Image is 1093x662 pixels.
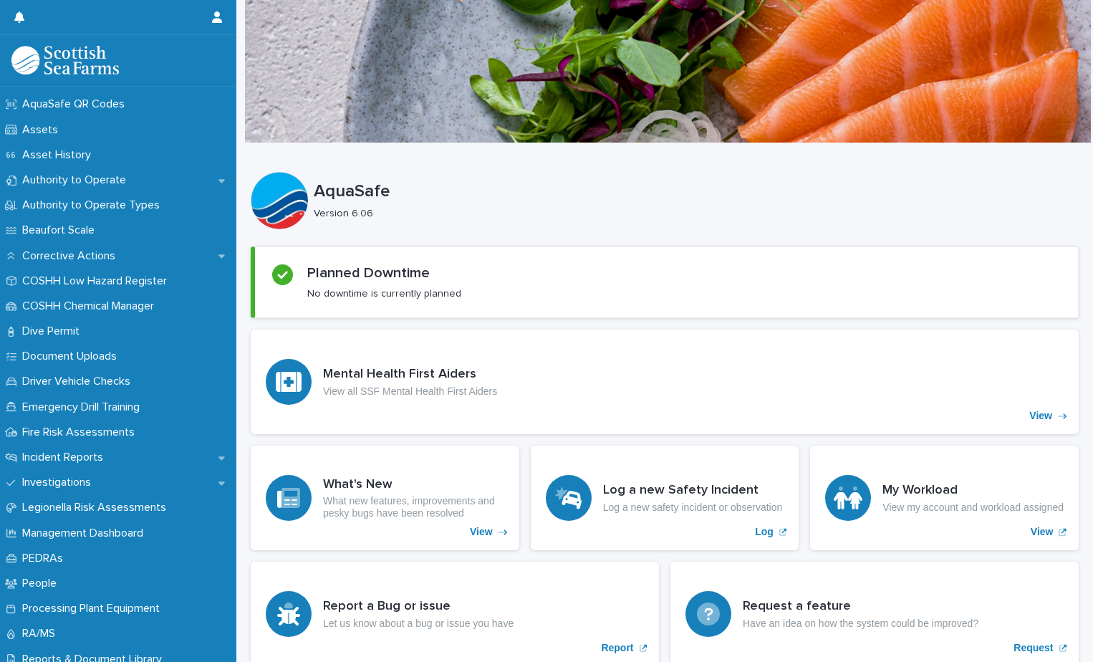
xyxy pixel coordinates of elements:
[882,502,1064,514] p: View my account and workload assigned
[16,299,165,313] p: COSHH Chemical Manager
[16,451,115,464] p: Incident Reports
[1029,410,1052,422] p: View
[307,287,461,300] p: No downtime is currently planned
[16,552,74,565] p: PEDRAs
[1013,642,1053,654] p: Request
[16,97,136,111] p: AquaSafe QR Codes
[531,446,799,550] a: Log
[16,198,171,212] p: Authority to Operate Types
[314,181,1073,202] p: AquaSafe
[601,642,633,654] p: Report
[16,224,106,237] p: Beaufort Scale
[603,483,783,499] h3: Log a new Safety Incident
[11,46,119,75] img: bPIBxiqnSb2ggTQWdOVV
[16,501,178,514] p: Legionella Risk Assessments
[314,208,1067,220] p: Version 6.06
[16,527,155,540] p: Management Dashboard
[323,477,504,493] h3: What's New
[16,400,151,414] p: Emergency Drill Training
[323,385,497,398] p: View all SSF Mental Health First Aiders
[603,502,783,514] p: Log a new safety incident or observation
[16,375,142,388] p: Driver Vehicle Checks
[470,526,493,538] p: View
[16,602,171,615] p: Processing Plant Equipment
[16,123,69,137] p: Assets
[307,264,430,282] h2: Planned Downtime
[16,274,178,288] p: COSHH Low Hazard Register
[743,599,978,615] h3: Request a feature
[16,173,138,187] p: Authority to Operate
[16,627,67,641] p: RA/MS
[743,618,978,630] p: Have an idea on how the system could be improved?
[323,599,514,615] h3: Report a Bug or issue
[16,350,128,363] p: Document Uploads
[1031,526,1054,538] p: View
[323,367,497,383] h3: Mental Health First Aiders
[323,618,514,630] p: Let us know about a bug or issue you have
[16,426,146,439] p: Fire Risk Assessments
[16,476,102,489] p: Investigations
[323,495,504,519] p: What new features, improvements and pesky bugs have been resolved
[810,446,1079,550] a: View
[16,325,91,338] p: Dive Permit
[882,483,1064,499] h3: My Workload
[251,330,1079,434] a: View
[16,577,68,590] p: People
[251,446,519,550] a: View
[16,148,102,162] p: Asset History
[16,249,127,263] p: Corrective Actions
[755,526,774,538] p: Log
